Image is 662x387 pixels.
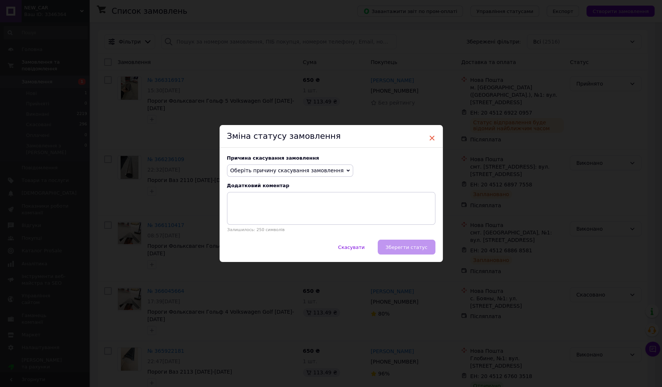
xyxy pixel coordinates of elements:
p: Залишилось: 250 символів [227,227,435,232]
div: Додатковий коментар [227,183,435,188]
div: Зміна статусу замовлення [220,125,443,148]
div: Причина скасування замовлення [227,155,435,161]
span: Скасувати [338,244,364,250]
button: Скасувати [330,240,372,255]
span: Оберіть причину скасування замовлення [230,167,344,173]
span: × [429,132,435,144]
